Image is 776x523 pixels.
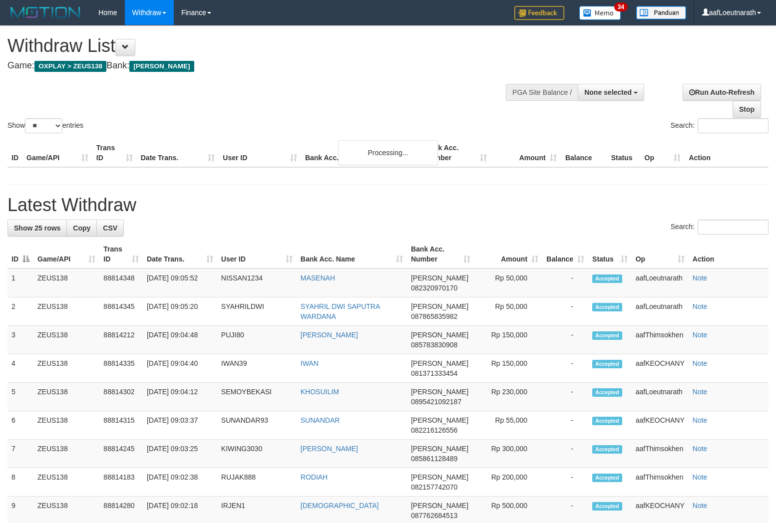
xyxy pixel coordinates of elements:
[474,411,542,440] td: Rp 55,000
[693,445,708,453] a: Note
[96,220,124,237] a: CSV
[7,440,33,468] td: 7
[73,224,90,232] span: Copy
[411,312,457,320] span: Copy 087865835982 to clipboard
[474,297,542,326] td: Rp 50,000
[421,139,491,167] th: Bank Acc. Number
[301,473,328,481] a: RODIAH
[301,388,339,396] a: KHOSUILIM
[632,268,689,297] td: aafLoeutnarath
[411,502,468,510] span: [PERSON_NAME]
[22,139,92,167] th: Game/API
[99,383,143,411] td: 88814302
[411,359,468,367] span: [PERSON_NAME]
[411,455,457,463] span: Copy 085861128489 to clipboard
[99,411,143,440] td: 88814315
[99,326,143,354] td: 88814212
[217,297,297,326] td: SYAHRILDWI
[592,445,622,454] span: Accepted
[143,326,217,354] td: [DATE] 09:04:48
[693,331,708,339] a: Note
[301,139,421,167] th: Bank Acc. Name
[542,411,588,440] td: -
[7,36,507,56] h1: Withdraw List
[7,268,33,297] td: 1
[7,5,83,20] img: MOTION_logo.png
[671,118,769,133] label: Search:
[411,512,457,520] span: Copy 087762684513 to clipboard
[689,240,769,268] th: Action
[411,302,468,310] span: [PERSON_NAME]
[99,440,143,468] td: 88814245
[698,220,769,235] input: Search:
[632,354,689,383] td: aafKEOCHANY
[411,274,468,282] span: [PERSON_NAME]
[7,118,83,133] label: Show entries
[33,440,99,468] td: ZEUS138
[217,354,297,383] td: IWAN39
[411,331,468,339] span: [PERSON_NAME]
[592,331,622,340] span: Accepted
[7,411,33,440] td: 6
[129,61,194,72] span: [PERSON_NAME]
[632,326,689,354] td: aafThimsokhen
[411,369,457,377] span: Copy 081371333454 to clipboard
[506,84,578,101] div: PGA Site Balance /
[474,268,542,297] td: Rp 50,000
[143,268,217,297] td: [DATE] 09:05:52
[103,224,117,232] span: CSV
[219,139,301,167] th: User ID
[301,331,358,339] a: [PERSON_NAME]
[143,440,217,468] td: [DATE] 09:03:25
[34,61,106,72] span: OXPLAY > ZEUS138
[411,416,468,424] span: [PERSON_NAME]
[7,326,33,354] td: 3
[698,118,769,133] input: Search:
[217,240,297,268] th: User ID: activate to sort column ascending
[14,224,60,232] span: Show 25 rows
[143,411,217,440] td: [DATE] 09:03:37
[693,502,708,510] a: Note
[7,354,33,383] td: 4
[99,468,143,497] td: 88814183
[592,417,622,425] span: Accepted
[33,297,99,326] td: ZEUS138
[301,302,380,320] a: SYAHRIL DWI SAPUTRA WARDANA
[7,139,22,167] th: ID
[542,383,588,411] td: -
[99,268,143,297] td: 88814348
[693,359,708,367] a: Note
[33,326,99,354] td: ZEUS138
[217,383,297,411] td: SEMOYBEKASI
[297,240,407,268] th: Bank Acc. Name: activate to sort column ascending
[33,354,99,383] td: ZEUS138
[217,268,297,297] td: NISSAN1234
[592,502,622,511] span: Accepted
[407,240,474,268] th: Bank Acc. Number: activate to sort column ascending
[33,383,99,411] td: ZEUS138
[7,297,33,326] td: 2
[143,468,217,497] td: [DATE] 09:02:38
[542,354,588,383] td: -
[693,416,708,424] a: Note
[217,326,297,354] td: PUJI80
[137,139,219,167] th: Date Trans.
[7,468,33,497] td: 8
[143,383,217,411] td: [DATE] 09:04:12
[338,140,438,165] div: Processing...
[592,360,622,368] span: Accepted
[7,61,507,71] h4: Game: Bank:
[301,502,379,510] a: [DEMOGRAPHIC_DATA]
[99,297,143,326] td: 88814345
[561,139,607,167] th: Balance
[636,6,686,19] img: panduan.png
[685,139,769,167] th: Action
[301,416,340,424] a: SUNANDAR
[632,468,689,497] td: aafThimsokhen
[542,297,588,326] td: -
[33,468,99,497] td: ZEUS138
[7,383,33,411] td: 5
[514,6,564,20] img: Feedback.jpg
[301,445,358,453] a: [PERSON_NAME]
[474,326,542,354] td: Rp 150,000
